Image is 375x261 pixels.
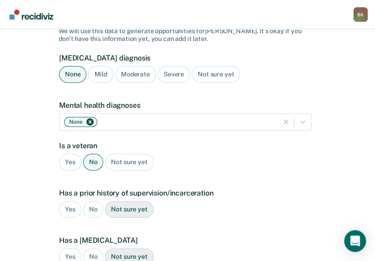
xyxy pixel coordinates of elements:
[83,201,104,218] div: No
[192,66,240,83] div: Not sure yet
[59,141,311,150] label: Is a veteran
[59,236,311,245] label: Has a [MEDICAL_DATA]
[83,154,104,171] div: No
[88,66,113,83] div: Mild
[10,10,53,20] img: Recidiviz
[59,66,86,83] div: None
[66,117,84,126] div: None
[59,189,311,197] label: Has a prior history of supervision/incarceration
[353,7,368,22] div: B K
[158,66,190,83] div: Severe
[105,201,153,218] div: Not sure yet
[59,101,311,110] label: Mental health diagnoses
[344,230,366,252] div: Open Intercom Messenger
[353,7,368,22] button: Profile dropdown button
[59,154,81,171] div: Yes
[115,66,156,83] div: Moderate
[59,54,311,62] label: [MEDICAL_DATA] diagnosis
[59,201,81,218] div: Yes
[85,119,95,125] div: Remove None
[59,27,316,43] div: We will use this data to generate opportunities for [PERSON_NAME] . It's okay if you don't have t...
[105,154,153,171] div: Not sure yet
